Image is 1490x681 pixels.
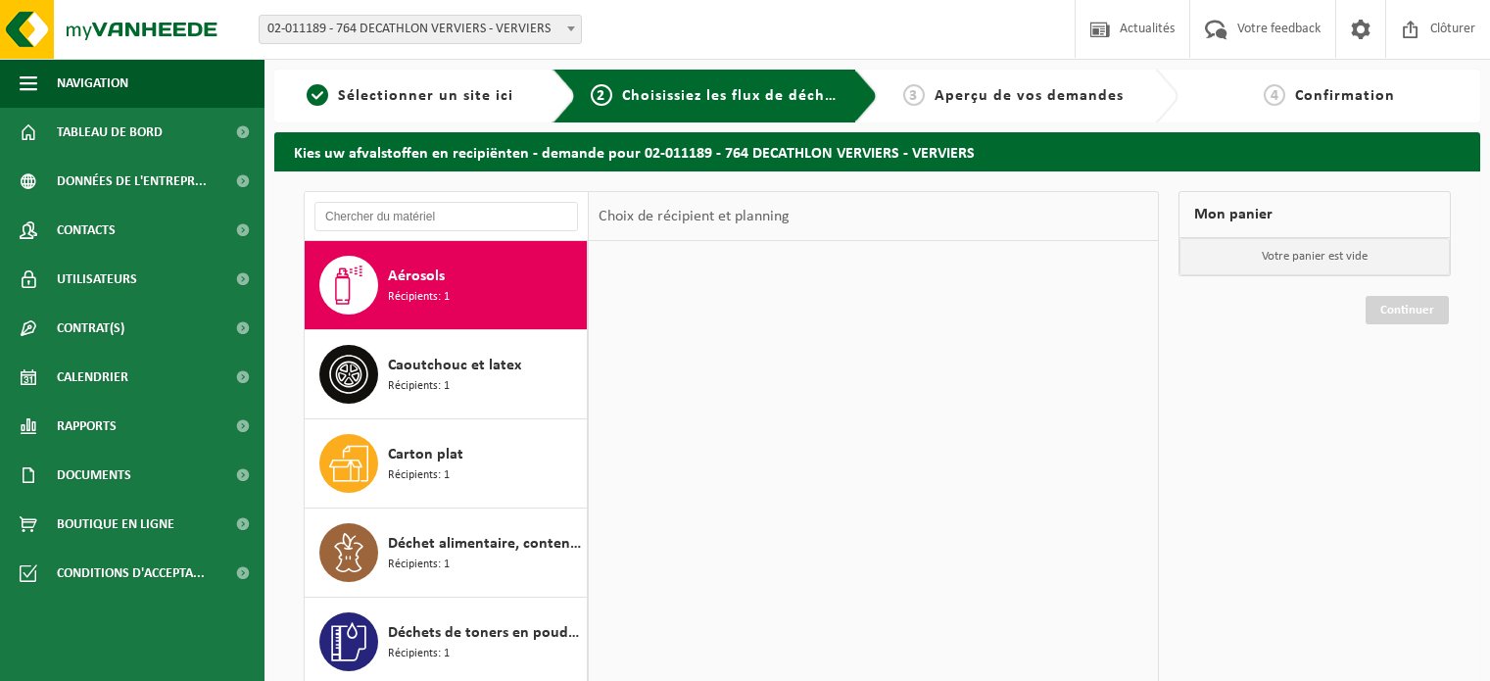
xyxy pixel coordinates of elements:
span: Choisissiez les flux de déchets et récipients [622,88,948,104]
a: 1Sélectionner un site ici [284,84,537,108]
span: Rapports [57,402,117,451]
span: Documents [57,451,131,500]
span: 2 [591,84,612,106]
span: Récipients: 1 [388,466,450,485]
h2: Kies uw afvalstoffen en recipiënten - demande pour 02-011189 - 764 DECATHLON VERVIERS - VERVIERS [274,132,1480,170]
span: Confirmation [1295,88,1395,104]
span: Récipients: 1 [388,556,450,574]
span: Aérosols [388,265,445,288]
button: Caoutchouc et latex Récipients: 1 [305,330,588,419]
span: Caoutchouc et latex [388,354,521,377]
span: 4 [1264,84,1285,106]
span: Boutique en ligne [57,500,174,549]
span: Sélectionner un site ici [338,88,513,104]
span: Conditions d'accepta... [57,549,205,598]
span: Récipients: 1 [388,377,450,396]
span: Déchet alimentaire, contenant des produits d'origine animale, non emballé, catégorie 3 [388,532,582,556]
span: 02-011189 - 764 DECATHLON VERVIERS - VERVIERS [259,15,582,44]
span: Déchets de toners en poudre, non recyclable, non dangereux [388,621,582,645]
span: 1 [307,84,328,106]
span: Carton plat [388,443,463,466]
button: Carton plat Récipients: 1 [305,419,588,509]
span: Récipients: 1 [388,288,450,307]
span: Navigation [57,59,128,108]
button: Déchet alimentaire, contenant des produits d'origine animale, non emballé, catégorie 3 Récipients: 1 [305,509,588,598]
span: Tableau de bord [57,108,163,157]
span: Aperçu de vos demandes [935,88,1124,104]
span: Contrat(s) [57,304,124,353]
span: Contacts [57,206,116,255]
p: Votre panier est vide [1179,238,1450,275]
span: 02-011189 - 764 DECATHLON VERVIERS - VERVIERS [260,16,581,43]
div: Mon panier [1178,191,1451,238]
a: Continuer [1366,296,1449,324]
div: Choix de récipient et planning [589,192,799,241]
span: Utilisateurs [57,255,137,304]
input: Chercher du matériel [314,202,578,231]
span: Récipients: 1 [388,645,450,663]
span: Données de l'entrepr... [57,157,207,206]
button: Aérosols Récipients: 1 [305,241,588,330]
span: Calendrier [57,353,128,402]
span: 3 [903,84,925,106]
